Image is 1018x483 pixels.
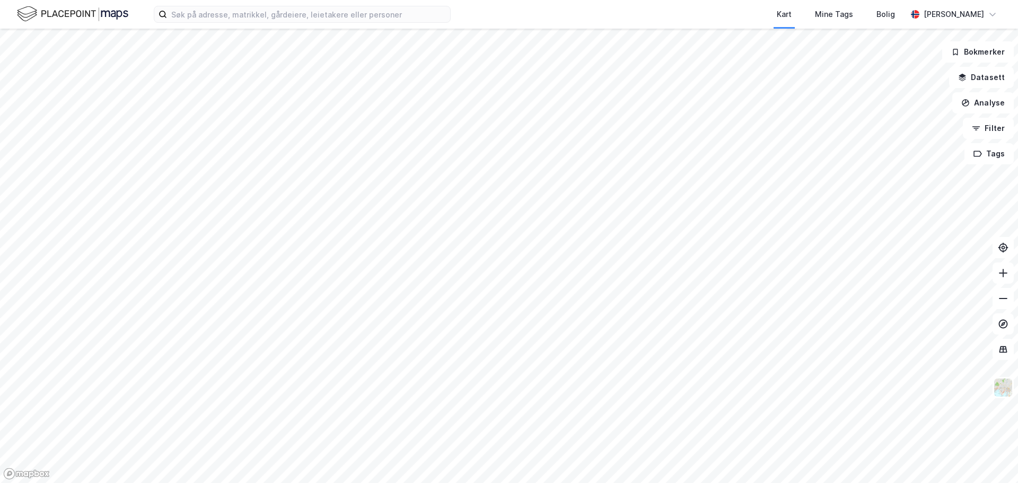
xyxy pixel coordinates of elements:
div: Bolig [876,8,895,21]
iframe: Chat Widget [965,432,1018,483]
div: Kart [777,8,792,21]
div: Mine Tags [815,8,853,21]
input: Søk på adresse, matrikkel, gårdeiere, leietakere eller personer [167,6,450,22]
div: [PERSON_NAME] [924,8,984,21]
img: logo.f888ab2527a4732fd821a326f86c7f29.svg [17,5,128,23]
